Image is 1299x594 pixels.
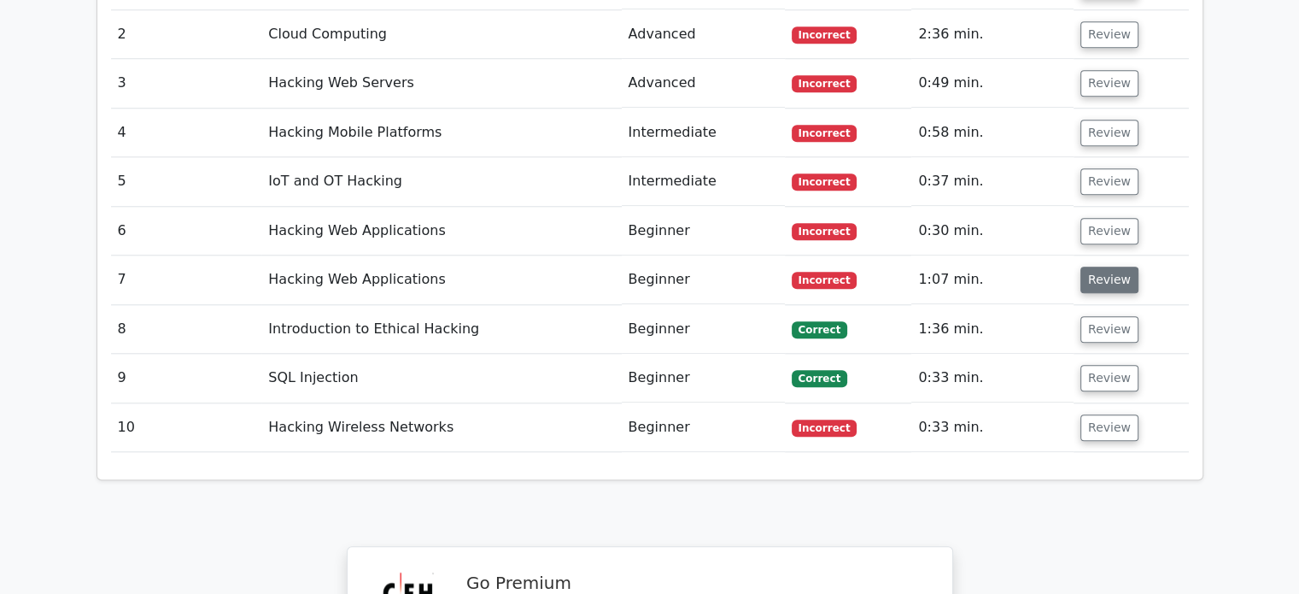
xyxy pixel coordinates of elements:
span: Incorrect [792,75,857,92]
td: Intermediate [622,109,785,157]
td: 2 [111,10,262,59]
td: 0:37 min. [911,157,1074,206]
button: Review [1080,168,1138,195]
td: 8 [111,305,262,354]
span: Incorrect [792,420,857,437]
button: Review [1080,365,1138,391]
td: Hacking Web Servers [261,59,621,108]
td: Beginner [622,256,785,304]
td: IoT and OT Hacking [261,157,621,206]
td: Advanced [622,10,785,59]
td: Cloud Computing [261,10,621,59]
span: Incorrect [792,26,857,44]
td: 5 [111,157,262,206]
td: 1:07 min. [911,256,1074,304]
td: 7 [111,256,262,304]
button: Review [1080,415,1138,441]
span: Correct [792,370,847,387]
span: Incorrect [792,223,857,240]
td: SQL Injection [261,354,621,403]
button: Review [1080,316,1138,343]
td: 0:33 min. [911,354,1074,403]
td: Beginner [622,305,785,354]
td: Hacking Wireless Networks [261,403,621,452]
span: Incorrect [792,125,857,142]
td: 0:33 min. [911,403,1074,452]
td: 10 [111,403,262,452]
td: Hacking Mobile Platforms [261,109,621,157]
td: 0:58 min. [911,109,1074,157]
button: Review [1080,120,1138,146]
td: Intermediate [622,157,785,206]
td: 6 [111,207,262,256]
button: Review [1080,267,1138,293]
button: Review [1080,70,1138,97]
td: 0:30 min. [911,207,1074,256]
td: 3 [111,59,262,108]
td: 1:36 min. [911,305,1074,354]
td: Hacking Web Applications [261,207,621,256]
td: 4 [111,109,262,157]
td: 0:49 min. [911,59,1074,108]
span: Incorrect [792,173,857,191]
td: Beginner [622,354,785,403]
td: 9 [111,354,262,403]
span: Correct [792,321,847,338]
td: Advanced [622,59,785,108]
td: 2:36 min. [911,10,1074,59]
td: Beginner [622,207,785,256]
td: Introduction to Ethical Hacking [261,305,621,354]
span: Incorrect [792,272,857,289]
td: Hacking Web Applications [261,256,621,304]
button: Review [1080,218,1138,244]
td: Beginner [622,403,785,452]
button: Review [1080,21,1138,48]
